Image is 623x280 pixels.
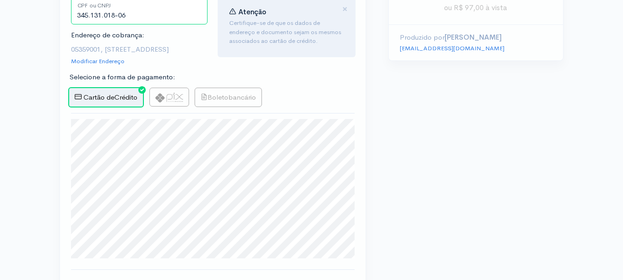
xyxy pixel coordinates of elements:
a: Modificar Endereço [71,57,125,66]
span: bancário [228,93,256,101]
h4: Atenção [229,8,344,16]
button: Close [342,4,348,15]
span: Cartão de [83,93,114,101]
span: × [342,2,348,16]
strong: [PERSON_NAME] [445,33,502,42]
a: [EMAIL_ADDRESS][DOMAIN_NAME] [400,44,504,52]
label: Crédito [68,87,144,107]
label: Endereço de cobrança: [71,30,144,41]
p: Produzido por [400,32,552,43]
img: pix-logo-9c6f7f1e21d0dbbe27cc39d8b486803e509c07734d8fd270ca391423bc61e7ca.png [155,93,183,102]
label: Selecione a forma de pagamento: [70,72,175,83]
p: Certifique-se de que os dados de endereço e documento sejam os mesmos associados ao cartão de cré... [229,18,344,46]
label: Boleto [195,88,262,107]
span: ou R$ 97,00 à vista [400,2,552,13]
p: 05359001, [STREET_ADDRESS] [71,44,208,55]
